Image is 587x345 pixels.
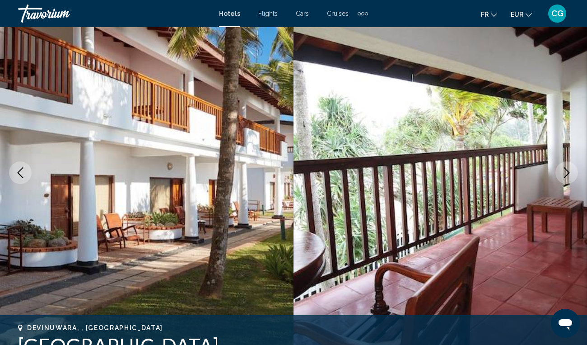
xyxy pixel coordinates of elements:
[551,9,564,18] span: CG
[545,4,569,23] button: User Menu
[219,10,240,17] a: Hotels
[481,8,497,21] button: Change language
[511,11,523,18] span: EUR
[27,324,163,331] span: Devinuwara, , [GEOGRAPHIC_DATA]
[551,309,580,338] iframe: Button to launch messaging window
[481,11,489,18] span: fr
[296,10,309,17] a: Cars
[511,8,532,21] button: Change currency
[555,161,578,184] button: Next image
[18,5,210,23] a: Travorium
[358,6,368,21] button: Extra navigation items
[9,161,32,184] button: Previous image
[258,10,278,17] a: Flights
[327,10,349,17] a: Cruises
